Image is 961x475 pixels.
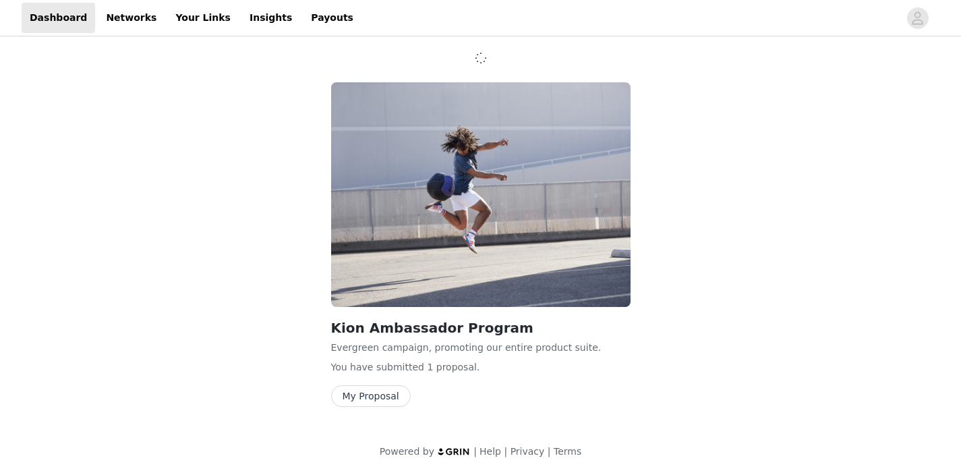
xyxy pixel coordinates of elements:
[303,3,361,33] a: Payouts
[554,446,581,457] a: Terms
[22,3,95,33] a: Dashboard
[504,446,507,457] span: |
[911,7,924,29] div: avatar
[548,446,551,457] span: |
[437,447,471,456] img: logo
[331,318,631,338] h2: Kion Ambassador Program
[331,341,631,355] p: Evergreen campaign, promoting our entire product suite.
[331,82,631,307] img: Kion
[241,3,300,33] a: Insights
[98,3,165,33] a: Networks
[473,446,477,457] span: |
[167,3,239,33] a: Your Links
[380,446,434,457] span: Powered by
[331,385,411,407] button: My Proposal
[331,360,631,374] p: You have submitted 1 proposal .
[511,446,545,457] a: Privacy
[479,446,501,457] a: Help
